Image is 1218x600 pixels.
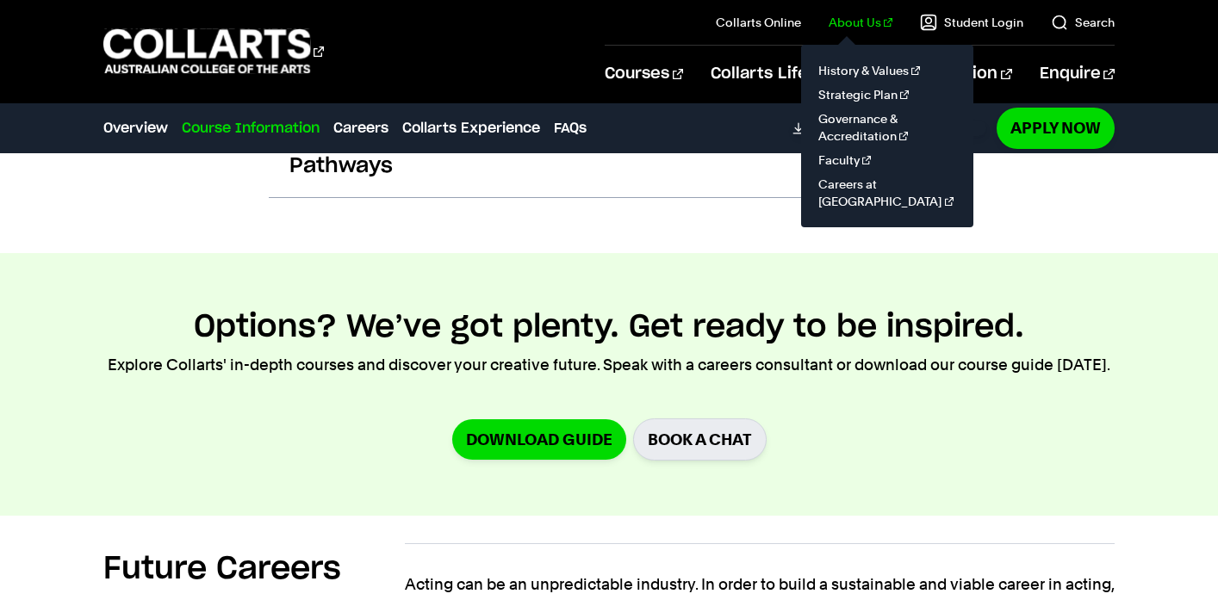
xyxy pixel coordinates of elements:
a: Collarts Experience [402,118,540,139]
span: Pathways [289,152,393,180]
a: History & Values [815,59,960,83]
a: BOOK A CHAT [633,418,767,461]
a: Courses [605,46,683,102]
a: About Us [829,14,892,31]
a: Search [1051,14,1115,31]
a: Governance & Accreditation [815,107,960,148]
a: Strategic Plan [815,83,960,107]
a: DownloadCourse Guide [792,121,986,136]
a: Faculty [815,148,960,172]
a: Enquire [1040,46,1115,102]
a: Course Information [182,118,320,139]
a: Download Guide [452,419,626,460]
a: Student Login [920,14,1023,31]
p: Explore Collarts' in-depth courses and discover your creative future. Speak with a careers consul... [108,353,1110,377]
a: Collarts Online [716,14,801,31]
a: Collarts Life [711,46,822,102]
a: Overview [103,118,168,139]
button: Pathways [269,135,949,197]
a: FAQs [554,118,587,139]
div: Go to homepage [103,27,324,76]
a: Careers [333,118,388,139]
h2: Options? We’ve got plenty. Get ready to be inspired. [194,308,1024,346]
h2: Future Careers [103,550,341,588]
a: Careers at [GEOGRAPHIC_DATA] [815,172,960,213]
a: Apply Now [997,108,1115,148]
